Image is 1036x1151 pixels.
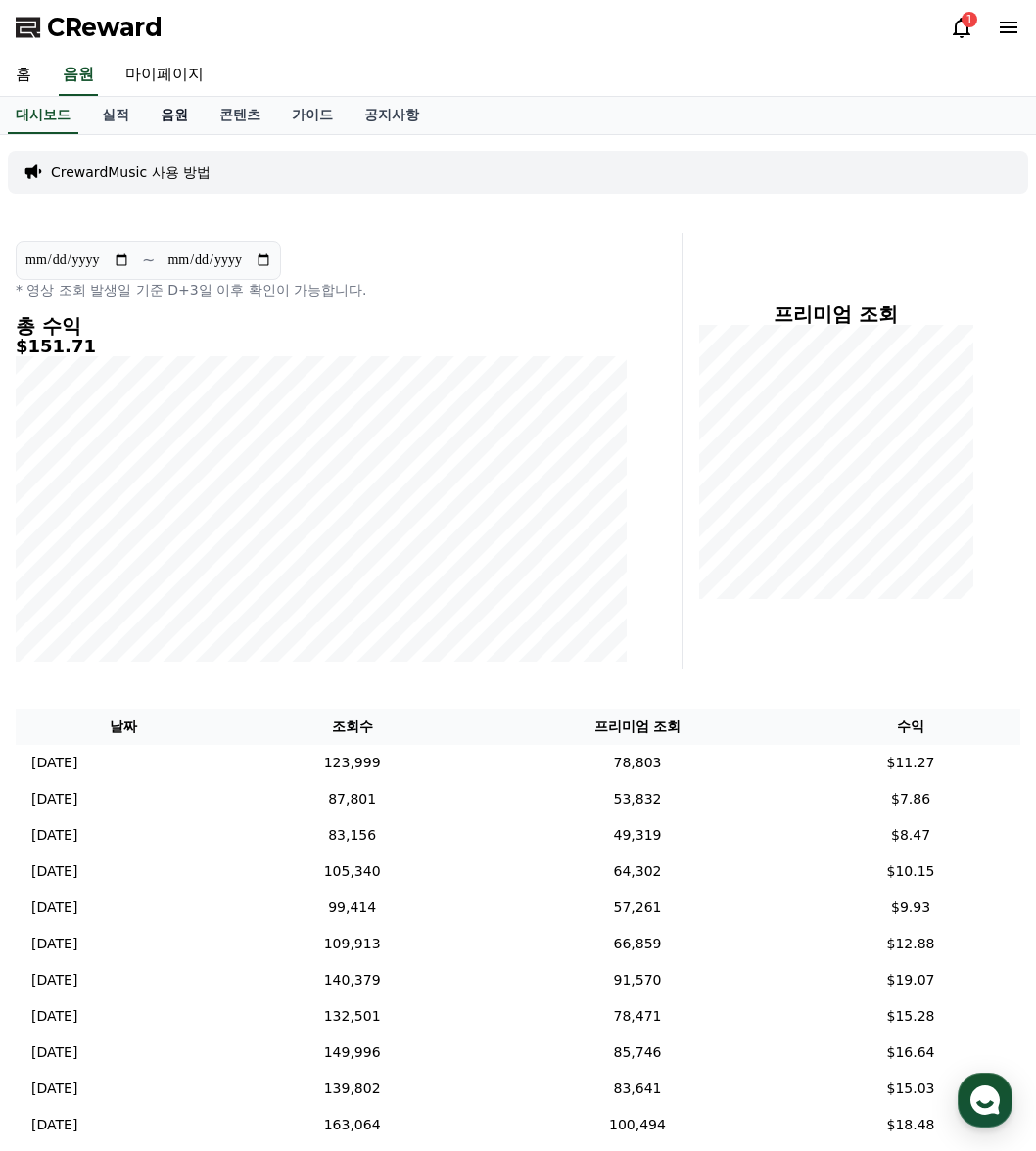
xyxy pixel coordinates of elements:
td: $18.48 [801,1107,1020,1143]
span: 설정 [303,650,326,666]
a: 음원 [59,55,98,96]
p: [DATE] [31,1079,77,1099]
a: CReward [16,12,163,43]
a: 음원 [145,97,204,134]
th: 수익 [801,709,1020,745]
a: 마이페이지 [110,55,219,96]
span: CReward [47,12,163,43]
a: 실적 [86,97,145,134]
p: [DATE] [31,789,77,809]
td: 66,859 [474,926,801,962]
p: [DATE] [31,1006,77,1027]
td: 78,803 [474,745,801,781]
td: $8.47 [801,817,1020,853]
td: 53,832 [474,781,801,817]
div: 1 [962,12,977,27]
a: 콘텐츠 [204,97,276,134]
td: $10.15 [801,853,1020,890]
td: 64,302 [474,853,801,890]
td: 78,471 [474,998,801,1035]
td: 109,913 [230,926,474,962]
td: 100,494 [474,1107,801,1143]
td: 132,501 [230,998,474,1035]
td: 83,641 [474,1071,801,1107]
p: ~ [142,249,155,272]
td: 57,261 [474,890,801,926]
p: [DATE] [31,898,77,918]
td: 163,064 [230,1107,474,1143]
td: 105,340 [230,853,474,890]
td: 140,379 [230,962,474,998]
a: 대화 [129,621,253,669]
a: 설정 [253,621,376,669]
th: 날짜 [16,709,230,745]
td: 49,319 [474,817,801,853]
span: 대화 [179,651,203,667]
th: 프리미엄 조회 [474,709,801,745]
a: 홈 [6,621,129,669]
td: 83,156 [230,817,474,853]
td: 99,414 [230,890,474,926]
p: [DATE] [31,1042,77,1063]
td: $7.86 [801,781,1020,817]
p: [DATE] [31,861,77,882]
a: 1 [950,16,973,39]
p: [DATE] [31,934,77,954]
p: [DATE] [31,970,77,990]
td: 85,746 [474,1035,801,1071]
span: 홈 [62,650,73,666]
td: $16.64 [801,1035,1020,1071]
p: [DATE] [31,753,77,773]
td: $19.07 [801,962,1020,998]
td: $15.28 [801,998,1020,1035]
a: 공지사항 [349,97,435,134]
a: 가이드 [276,97,349,134]
td: $11.27 [801,745,1020,781]
td: $9.93 [801,890,1020,926]
h4: 총 수익 [16,315,627,337]
td: 91,570 [474,962,801,998]
td: $15.03 [801,1071,1020,1107]
p: [DATE] [31,825,77,846]
td: $12.88 [801,926,1020,962]
a: 대시보드 [8,97,78,134]
td: 149,996 [230,1035,474,1071]
td: 87,801 [230,781,474,817]
h5: $151.71 [16,337,627,356]
th: 조회수 [230,709,474,745]
a: CrewardMusic 사용 방법 [51,162,211,182]
p: [DATE] [31,1115,77,1135]
h4: 프리미엄 조회 [698,303,973,325]
td: 139,802 [230,1071,474,1107]
p: * 영상 조회 발생일 기준 D+3일 이후 확인이 가능합니다. [16,280,627,299]
td: 123,999 [230,745,474,781]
